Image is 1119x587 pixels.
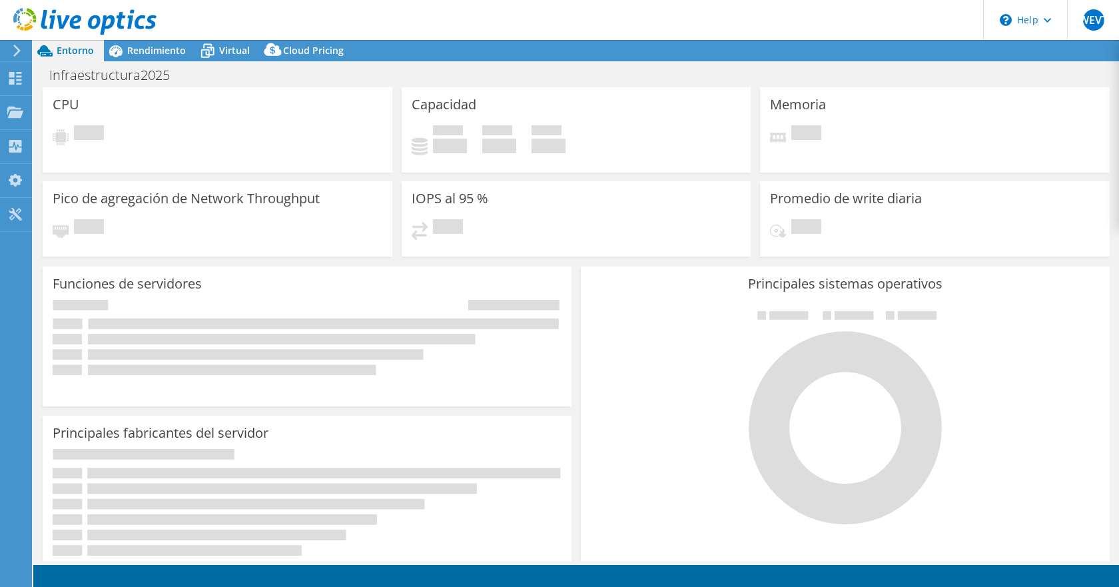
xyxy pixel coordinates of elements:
span: Libre [482,125,512,139]
h3: Promedio de write diaria [770,191,922,206]
span: Pendiente [433,219,463,237]
h3: Principales fabricantes del servidor [53,426,268,440]
span: Pendiente [791,219,821,237]
span: Rendimiento [127,44,186,57]
span: Pendiente [791,125,821,143]
h3: CPU [53,97,79,112]
h1: Infraestructura2025 [43,68,190,83]
h3: Pico de agregación de Network Throughput [53,191,320,206]
span: Pendiente [74,125,104,143]
h4: 0 GiB [482,139,516,153]
span: Pendiente [74,219,104,237]
h3: IOPS al 95 % [412,191,488,206]
h3: Memoria [770,97,826,112]
span: Used [433,125,463,139]
h3: Principales sistemas operativos [591,277,1100,291]
h4: 0 GiB [532,139,565,153]
h3: Funciones de servidores [53,277,202,291]
span: Virtual [219,44,250,57]
svg: \n [1000,14,1012,26]
h3: Capacidad [412,97,476,112]
span: WEVT [1083,9,1104,31]
h4: 0 GiB [433,139,467,153]
span: Total [532,125,561,139]
span: Entorno [57,44,94,57]
span: Cloud Pricing [283,44,344,57]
